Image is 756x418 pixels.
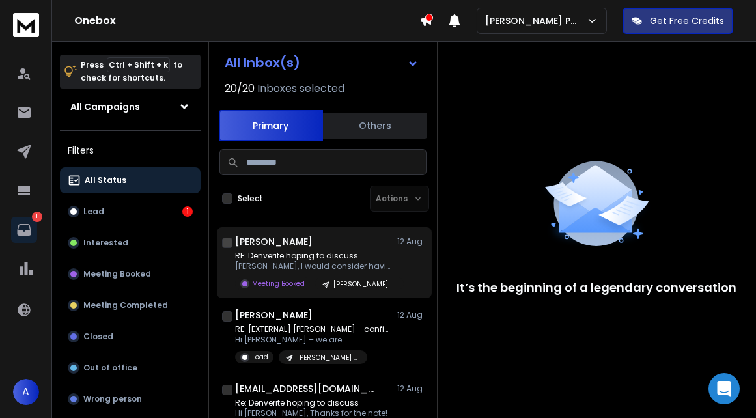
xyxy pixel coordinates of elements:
button: A [13,379,39,405]
button: Wrong person [60,386,201,412]
button: Get Free Credits [623,8,733,34]
p: 12 Aug [397,310,427,320]
p: Meeting Completed [83,300,168,311]
img: logo [13,13,39,37]
p: RE: [EXTERNAL] [PERSON_NAME] - confidential [235,324,391,335]
p: 12 Aug [397,236,427,247]
p: 1 [32,212,42,222]
h1: Onebox [74,13,419,29]
p: Interested [83,238,128,248]
p: [PERSON_NAME] Point [485,14,586,27]
p: Lead [252,352,268,362]
span: Ctrl + Shift + k [107,57,170,72]
button: Primary [219,110,323,141]
p: Meeting Booked [83,269,151,279]
div: 1 [182,206,193,217]
p: It’s the beginning of a legendary conversation [457,279,737,297]
p: All Status [85,175,126,186]
p: Hi [PERSON_NAME] – we are [235,335,391,345]
h1: All Inbox(s) [225,56,300,69]
label: Select [238,193,263,204]
p: [PERSON_NAME] Point [333,279,396,289]
p: [PERSON_NAME], I would consider having [235,261,391,272]
h1: All Campaigns [70,100,140,113]
span: 20 / 20 [225,81,255,96]
button: Out of office [60,355,201,381]
p: Get Free Credits [650,14,724,27]
p: Lead [83,206,104,217]
button: Interested [60,230,201,256]
p: Meeting Booked [252,279,305,288]
p: [PERSON_NAME] Point [297,353,359,363]
button: All Inbox(s) [214,49,429,76]
p: RE: Denverite hoping to discuss [235,251,391,261]
h1: [PERSON_NAME] [235,309,313,322]
p: Press to check for shortcuts. [81,59,182,85]
p: Re: Denverite hoping to discuss [235,398,387,408]
div: Open Intercom Messenger [708,373,740,404]
h3: Inboxes selected [257,81,344,96]
h3: Filters [60,141,201,160]
button: Others [323,111,427,140]
h1: [EMAIL_ADDRESS][DOMAIN_NAME] [235,382,378,395]
button: All Campaigns [60,94,201,120]
a: 1 [11,217,37,243]
p: 12 Aug [397,383,427,394]
button: Lead1 [60,199,201,225]
button: Meeting Booked [60,261,201,287]
p: Wrong person [83,394,142,404]
p: Closed [83,331,113,342]
button: All Status [60,167,201,193]
h1: [PERSON_NAME] [235,235,313,248]
button: Closed [60,324,201,350]
button: Meeting Completed [60,292,201,318]
p: Out of office [83,363,137,373]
